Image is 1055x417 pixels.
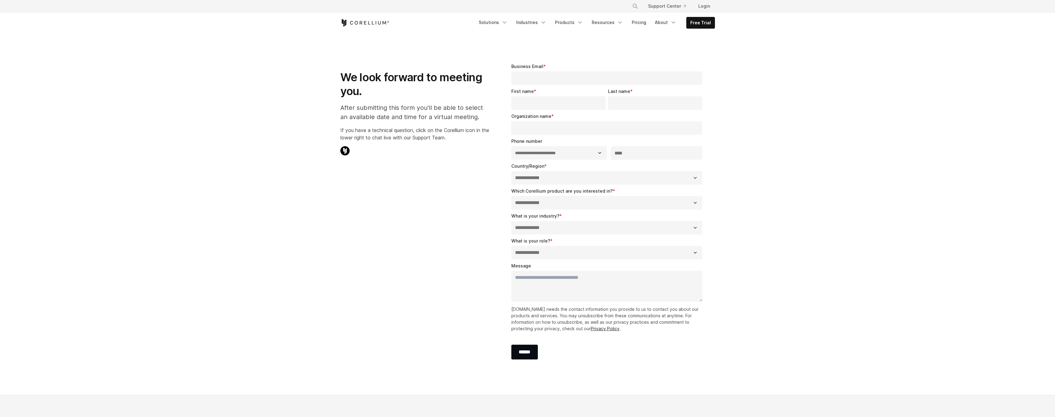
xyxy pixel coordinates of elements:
[511,213,559,219] span: What is your industry?
[511,238,550,243] span: What is your role?
[588,17,627,28] a: Resources
[511,306,705,332] p: [DOMAIN_NAME] needs the contact information you provide to us to contact you about our products a...
[340,126,489,141] p: If you have a technical question, click on the Corellium icon in the lower right to chat live wit...
[511,64,543,69] span: Business Email
[643,1,691,12] a: Support Center
[340,103,489,122] p: After submitting this form you'll be able to select an available date and time for a virtual meet...
[511,163,544,169] span: Country/Region
[340,19,389,26] a: Corellium Home
[511,114,551,119] span: Organization name
[340,146,350,155] img: Corellium Chat Icon
[475,17,715,29] div: Navigation Menu
[511,138,542,144] span: Phone number
[693,1,715,12] a: Login
[511,89,534,94] span: First name
[511,188,613,194] span: Which Corellium product are you interested in?
[551,17,587,28] a: Products
[513,17,550,28] a: Industries
[475,17,511,28] a: Solutions
[511,263,531,268] span: Message
[630,1,641,12] button: Search
[591,326,619,331] a: Privacy Policy
[340,70,489,98] h1: We look forward to meeting you.
[687,17,715,28] a: Free Trial
[628,17,650,28] a: Pricing
[625,1,715,12] div: Navigation Menu
[608,89,630,94] span: Last name
[651,17,680,28] a: About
